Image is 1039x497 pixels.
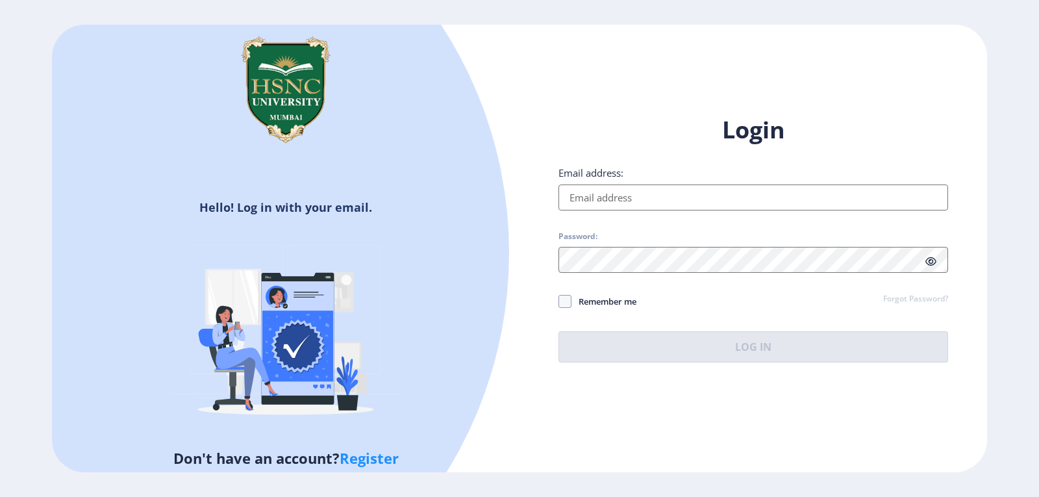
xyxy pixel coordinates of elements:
span: Remember me [571,294,636,309]
button: Log In [558,331,948,363]
label: Password: [558,231,597,242]
a: Register [340,448,399,468]
input: Email address [558,185,948,210]
label: Email address: [558,166,623,179]
img: Verified-rafiki.svg [172,220,399,448]
img: hsnc.png [221,25,351,155]
h5: Don't have an account? [62,448,510,468]
a: Forgot Password? [883,294,948,305]
h1: Login [558,114,948,146]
